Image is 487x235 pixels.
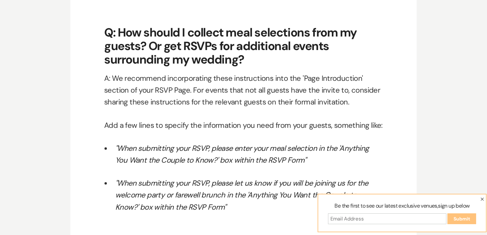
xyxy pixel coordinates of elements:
[447,213,476,224] input: Submit
[115,178,368,212] em: "When submitting your RSVP, please let us know if you will be joining us for the welcome party or...
[104,0,383,67] h2: Q: How should I collect meal selections from my guests? Or get RSVPs for additional events surrou...
[115,143,369,165] em: "When submitting your RSVP, please enter your meal selection in the 'Anything You Want the Couple...
[104,72,383,108] p: A: We recommend incorporating these instructions into the 'Page Introduction' section of your RSV...
[328,213,446,224] input: Email Address
[322,202,482,213] label: Be the first to see our latest exclusive venues,
[104,119,383,131] p: Add a few lines to specify the information you need from your guests, something like:
[438,202,469,209] span: sign up below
